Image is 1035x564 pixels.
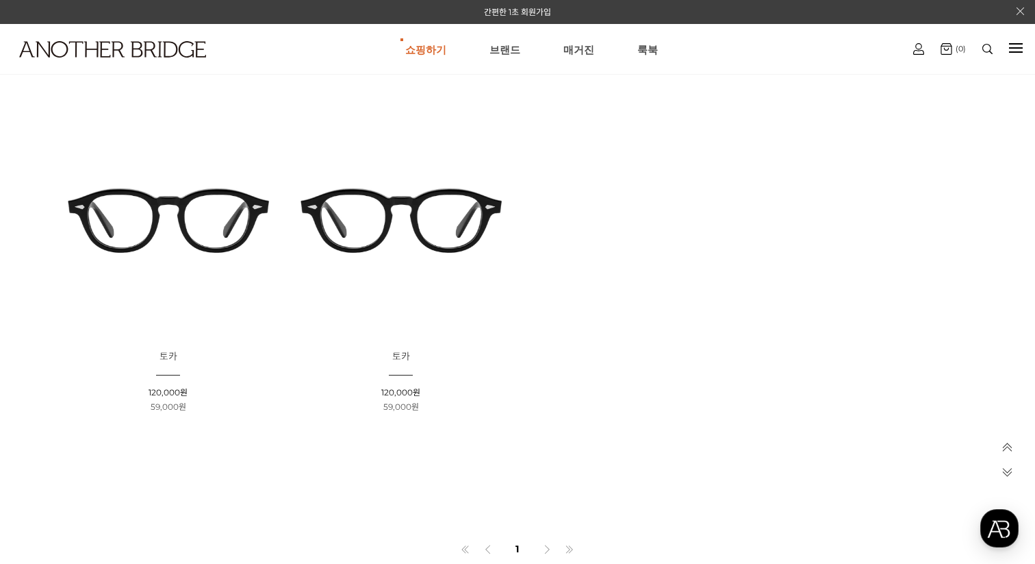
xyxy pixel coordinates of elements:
a: 브랜드 [489,25,520,74]
a: 룩북 [637,25,658,74]
a: 간편한 1초 회원가입 [484,7,551,17]
span: 대화 [125,456,142,467]
a: 토카 [159,352,177,362]
span: 59,000원 [383,402,419,412]
img: search [982,44,993,54]
span: 120,000원 [149,387,188,397]
span: (0) [952,44,966,53]
a: (0) [941,43,966,55]
span: 토카 [392,350,410,363]
span: 토카 [159,350,177,363]
a: logo [7,41,162,91]
img: 토카 아세테이트 뿔테 안경 이미지 [57,108,280,332]
span: 설정 [212,455,228,466]
a: 토카 [392,352,410,362]
a: 대화 [90,434,177,469]
img: logo [19,41,206,58]
a: 1 [506,537,528,561]
img: cart [941,43,952,55]
a: 매거진 [563,25,594,74]
span: 홈 [43,455,51,466]
img: 토카 아세테이트 안경 - 다양한 스타일에 맞는 뿔테 안경 이미지 [290,108,513,332]
span: 59,000원 [151,402,186,412]
a: 쇼핑하기 [405,25,446,74]
a: 설정 [177,434,263,469]
span: 120,000원 [381,387,420,397]
a: 홈 [4,434,90,469]
img: cart [913,43,924,55]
